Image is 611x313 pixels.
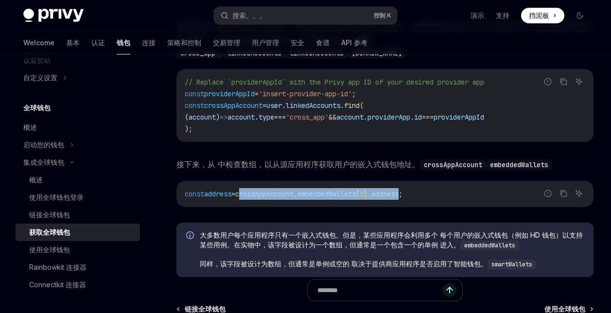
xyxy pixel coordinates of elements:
[529,11,549,20] span: 挡泥板
[23,122,37,133] div: 概述
[23,72,57,84] div: 自定义设置
[185,89,204,98] span: const
[204,101,262,110] span: crossAppAccount
[286,113,329,122] span: 'cross_app'
[541,187,554,200] button: 报告错误的代码
[557,75,570,88] button: 从代码块复制内容
[282,101,286,110] span: .
[262,101,266,110] span: =
[189,113,216,122] span: account
[255,113,259,122] span: .
[185,124,192,133] span: );
[29,191,84,203] div: 使用全球钱包登录
[443,283,456,297] button: 发送消息
[91,38,105,48] font: 认证
[185,113,189,122] span: (
[29,279,86,291] div: Connectkit 连接器
[117,31,130,54] a: 钱包
[541,75,554,88] button: 报告错误的代码
[364,190,371,198] span: ].
[521,8,564,23] a: 挡泥板
[66,38,80,48] font: 基本
[266,101,282,110] span: user
[286,101,340,110] span: linkedAccounts
[410,113,414,122] span: .
[66,31,80,54] a: 基本
[23,102,51,114] h5: 全球钱包
[291,31,304,54] a: 安全
[344,101,360,110] span: find
[176,159,420,169] font: 接下来，从 中检查数组，以从源应用程序获取用户的嵌入式钱包地址。
[16,189,140,206] a: 使用全球钱包登录
[16,206,140,224] a: 链接全球钱包
[216,113,220,122] span: )
[291,38,304,48] font: 安全
[214,7,397,24] button: 搜索。。。控制 K
[399,190,402,198] span: ;
[167,38,201,48] font: 策略和控制
[117,38,130,48] font: 钱包
[360,190,364,198] span: 0
[341,38,367,48] font: API 参考
[185,101,204,110] span: const
[204,190,231,198] span: address
[557,187,570,200] button: 从代码块复制内容
[204,89,255,98] span: providerAppId
[471,11,484,20] a: 演示
[231,190,235,198] span: =
[220,113,227,122] span: =>
[252,31,279,54] a: 用户管理
[185,190,204,198] span: const
[336,113,364,122] span: account
[167,31,201,54] a: 策略和控制
[186,231,196,241] svg: 信息
[329,113,336,122] span: &&
[16,119,140,136] a: 概述
[23,156,64,168] div: 集成全球钱包
[23,38,54,48] font: Welcome
[341,31,367,54] a: API 参考
[340,101,344,110] span: .
[23,9,84,22] img: 深色标志
[227,113,255,122] span: account
[274,113,286,122] span: ===
[23,31,54,54] a: Welcome
[200,260,488,268] font: 同样，该字段被设计为数组，但通常是单例或空的 取决于提供商应用程序是否启用了智能钱包。
[232,10,266,21] div: 搜索。。。
[91,31,105,54] a: 认证
[488,260,536,269] code: smartWallets
[16,276,140,294] a: Connectkit 连接器
[573,187,585,200] button: 询问人工智能
[371,190,399,198] span: address
[16,171,140,189] a: 概述
[29,244,70,256] div: 使用全球钱包
[142,38,156,48] font: 连接
[420,159,486,170] code: crossAppAccount
[16,259,140,276] a: Rainbowkit 连接器
[460,241,519,250] code: embeddedWallets
[16,224,140,241] a: 获取全球钱包
[422,113,434,122] span: ===
[294,190,297,198] span: .
[200,231,583,249] font: 大多数用户每个应用程序只有一个嵌入式钱包。但是，某些应用程序会利用多个 每个用户的嵌入式钱包（例如 HD 钱包）以支持某些用例。在实物中，该字段被设计为一个数组，但通常是一个包含一个的单例 进入。
[316,38,330,48] font: 食谱
[572,8,588,23] button: 切换深色模式
[29,174,43,186] div: 概述
[573,75,585,88] button: 询问人工智能
[414,113,422,122] span: id
[297,190,356,198] span: embeddedWallets
[316,31,330,54] a: 食谱
[356,190,360,198] span: [
[496,11,509,20] a: 支持
[352,89,356,98] span: ;
[259,89,352,98] span: 'insert-provider-app-id'
[142,31,156,54] a: 连接
[185,78,484,87] span: // Replace `providerAppId` with the Privy app ID of your desired provider app
[29,226,70,238] div: 获取全球钱包
[360,101,364,110] span: (
[252,38,279,48] font: 用户管理
[23,139,64,151] div: 启动您的钱包
[255,89,259,98] span: =
[235,190,294,198] span: crossAppAccount
[374,12,391,19] span: 控制 K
